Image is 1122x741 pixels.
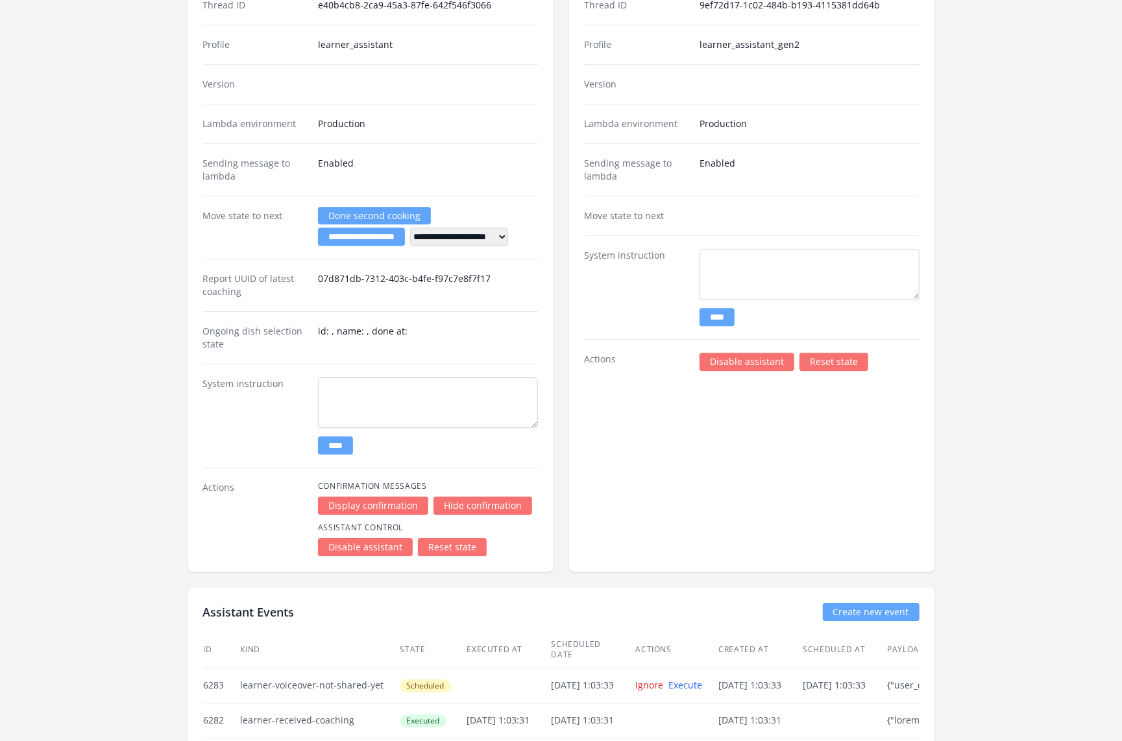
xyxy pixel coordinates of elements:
a: Execute [669,679,703,691]
th: State [400,631,467,668]
dd: Enabled [700,157,920,183]
a: Disable assistant [700,353,794,371]
dd: learner_assistant_gen2 [700,38,920,51]
td: learner-voiceover-not-shared-yet [240,668,400,703]
h4: Confirmation Messages [318,481,538,491]
dt: System instruction [585,249,689,326]
span: Executed [400,714,446,727]
dt: Sending message to lambda [203,157,308,183]
dd: id: , name: , done at: [318,325,538,351]
dd: Production [700,117,920,130]
a: Disable assistant [318,538,413,556]
dt: Lambda environment [585,117,689,130]
dt: System instruction [203,377,308,454]
th: Actions [635,631,718,668]
th: Scheduled at [803,631,887,668]
td: [DATE] 1:03:33 [718,668,803,703]
dt: Profile [585,38,689,51]
th: Kind [240,631,400,668]
a: Reset state [799,353,868,371]
dt: Ongoing dish selection state [203,325,308,351]
th: Executed at [467,631,551,668]
a: Ignore [636,679,664,691]
td: 6283 [203,668,240,703]
dt: Version [585,78,689,91]
th: ID [203,631,240,668]
a: Hide confirmation [433,497,532,515]
dt: Move state to next [585,209,689,222]
dt: Sending message to lambda [585,157,689,183]
dt: Lambda environment [203,117,308,130]
th: Scheduled date [551,631,635,668]
a: Display confirmation [318,497,428,515]
td: [DATE] 1:03:31 [551,703,635,738]
dt: Profile [203,38,308,51]
dd: learner_assistant [318,38,538,51]
td: [DATE] 1:03:31 [467,703,551,738]
dt: Actions [585,353,689,371]
dd: Enabled [318,157,538,183]
th: Created at [718,631,803,668]
h2: Assistant Events [203,603,295,621]
dt: Actions [203,481,308,556]
td: 6282 [203,703,240,738]
dt: Report UUID of latest coaching [203,272,308,298]
td: [DATE] 1:03:33 [551,668,635,703]
td: learner-received-coaching [240,703,400,738]
dd: 07d871db-7312-403c-b4fe-f97c7e8f7f17 [318,272,538,298]
td: [DATE] 1:03:31 [718,703,803,738]
a: Create new event [823,603,920,621]
td: [DATE] 1:03:33 [803,668,887,703]
dt: Move state to next [203,209,308,246]
a: Reset state [418,538,487,556]
span: Scheduled [400,679,451,692]
h4: Assistant Control [318,523,538,533]
dt: Version [203,78,308,91]
dd: Production [318,117,538,130]
a: Done second cooking [318,207,431,224]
